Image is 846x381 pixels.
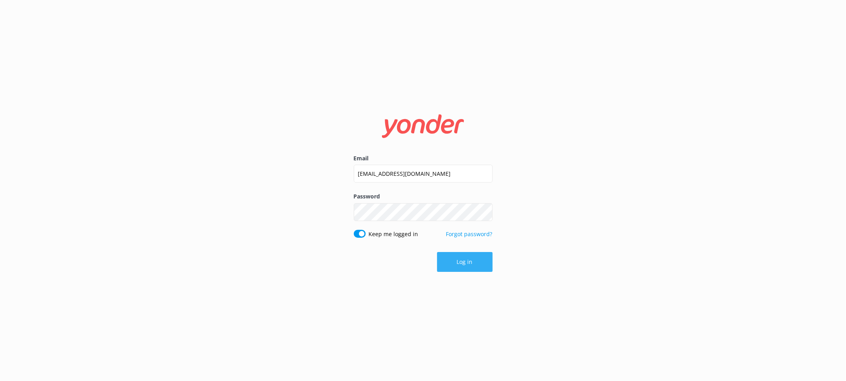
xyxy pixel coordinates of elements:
[354,192,493,201] label: Password
[354,154,493,163] label: Email
[369,230,418,239] label: Keep me logged in
[437,252,493,272] button: Log in
[354,165,493,183] input: user@emailaddress.com
[446,230,493,238] a: Forgot password?
[477,204,493,220] button: Show password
